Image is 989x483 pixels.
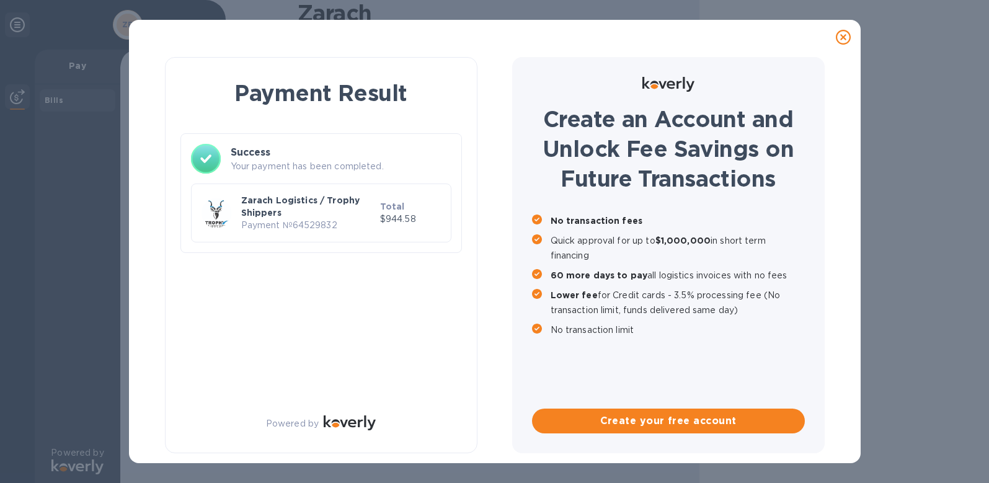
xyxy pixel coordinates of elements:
p: Powered by [266,417,319,430]
p: $944.58 [380,213,441,226]
button: Create your free account [532,409,805,433]
p: Your payment has been completed. [231,160,451,173]
b: $1,000,000 [655,236,711,246]
p: Payment № 64529832 [241,219,375,232]
p: No transaction limit [551,322,805,337]
img: Logo [324,415,376,430]
p: Zarach Logistics / Trophy Shippers [241,194,375,219]
span: Create your free account [542,414,795,428]
b: Total [380,202,405,211]
h1: Payment Result [185,78,457,109]
p: Quick approval for up to in short term financing [551,233,805,263]
h1: Create an Account and Unlock Fee Savings on Future Transactions [532,104,805,193]
b: No transaction fees [551,216,643,226]
b: 60 more days to pay [551,270,648,280]
h3: Success [231,145,451,160]
p: all logistics invoices with no fees [551,268,805,283]
b: Lower fee [551,290,598,300]
img: Logo [642,77,694,92]
p: for Credit cards - 3.5% processing fee (No transaction limit, funds delivered same day) [551,288,805,317]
